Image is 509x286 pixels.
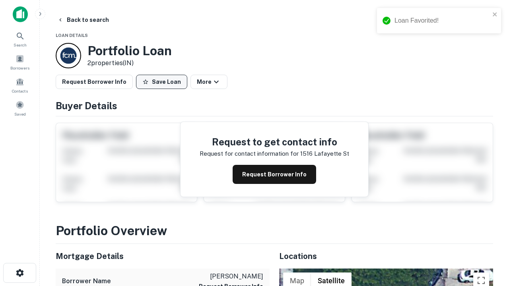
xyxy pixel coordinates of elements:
[136,75,187,89] button: Save Loan
[87,58,172,68] p: 2 properties (IN)
[2,51,37,73] a: Borrowers
[199,272,263,281] p: [PERSON_NAME]
[14,42,27,48] span: Search
[13,6,28,22] img: capitalize-icon.png
[300,149,349,158] p: 1516 lafayette st
[56,99,493,113] h4: Buyer Details
[394,16,490,25] div: Loan Favorited!
[2,74,37,96] a: Contacts
[87,43,172,58] h3: Portfolio Loan
[200,149,299,158] p: Request for contact information for
[56,33,88,38] span: Loan Details
[200,135,349,149] h4: Request to get contact info
[14,111,26,117] span: Saved
[2,28,37,50] a: Search
[56,250,270,262] h5: Mortgage Details
[62,276,111,286] h6: Borrower Name
[10,65,29,71] span: Borrowers
[56,75,133,89] button: Request Borrower Info
[469,222,509,261] iframe: Chat Widget
[12,88,28,94] span: Contacts
[2,97,37,119] a: Saved
[492,11,498,19] button: close
[56,221,493,240] h3: Portfolio Overview
[279,250,493,262] h5: Locations
[190,75,227,89] button: More
[233,165,316,184] button: Request Borrower Info
[54,13,112,27] button: Back to search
